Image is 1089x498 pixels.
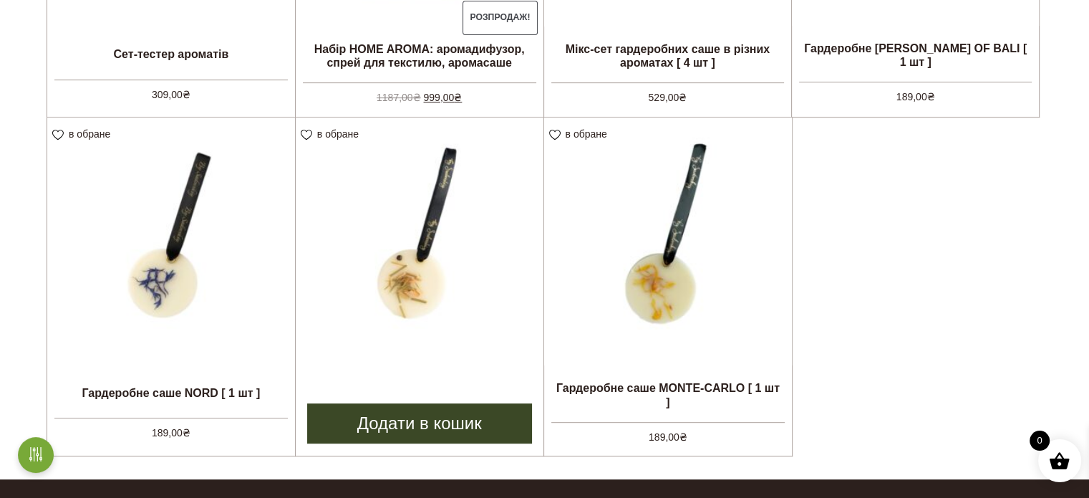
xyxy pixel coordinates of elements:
[549,128,612,140] a: в обране
[183,427,190,439] span: ₴
[679,92,687,103] span: ₴
[423,92,462,103] bdi: 999,00
[52,130,64,140] img: unfavourite.svg
[566,128,607,140] span: в обране
[927,91,935,102] span: ₴
[1030,431,1050,451] span: 0
[47,375,295,411] h2: Гардеробне саше NORD [ 1 шт ]
[152,89,190,100] bdi: 309,00
[896,91,935,102] bdi: 189,00
[454,92,462,103] span: ₴
[301,128,364,140] a: в обране
[317,128,359,140] span: в обране
[47,37,295,72] h2: Сет-тестер ароматів
[649,431,687,443] bdi: 189,00
[679,431,687,443] span: ₴
[183,89,190,100] span: ₴
[377,92,421,103] bdi: 1187,00
[544,118,793,442] a: Гардеробне саше MONTE-CARLO [ 1 шт ] 189,00₴
[152,427,190,439] bdi: 189,00
[307,403,532,444] a: Додати в кошик: “Гардеробне саше MONACO [ 1 шт ]”
[47,118,295,441] a: Гардеробне саше NORD [ 1 шт ] 189,00₴
[413,92,421,103] span: ₴
[792,36,1039,75] h2: Гардеробне [PERSON_NAME] OF BALI [ 1 шт ]
[463,1,538,35] span: Розпродаж!
[301,130,312,140] img: unfavourite.svg
[549,130,561,140] img: unfavourite.svg
[648,92,687,103] bdi: 529,00
[296,37,543,75] h2: Набір HOME AROMA: аромадифузор, спрей для текстилю, аромасаше
[52,128,115,140] a: в обране
[69,128,110,140] span: в обране
[544,375,793,414] h2: Гардеробне саше MONTE-CARLO [ 1 шт ]
[544,37,792,75] h2: Мікс-сет гардеробних саше в різних ароматах [ 4 шт ]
